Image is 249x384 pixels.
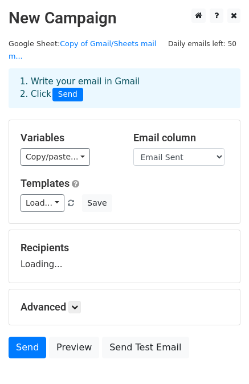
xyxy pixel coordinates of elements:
[164,38,240,50] span: Daily emails left: 50
[9,9,240,28] h2: New Campaign
[21,242,228,254] h5: Recipients
[21,132,116,144] h5: Variables
[9,337,46,358] a: Send
[11,75,238,101] div: 1. Write your email in Gmail 2. Click
[21,148,90,166] a: Copy/paste...
[9,39,156,61] small: Google Sheet:
[21,301,228,313] h5: Advanced
[21,194,64,212] a: Load...
[21,177,70,189] a: Templates
[164,39,240,48] a: Daily emails left: 50
[82,194,112,212] button: Save
[21,242,228,271] div: Loading...
[49,337,99,358] a: Preview
[133,132,229,144] h5: Email column
[102,337,189,358] a: Send Test Email
[52,88,83,101] span: Send
[9,39,156,61] a: Copy of Gmail/Sheets mail m...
